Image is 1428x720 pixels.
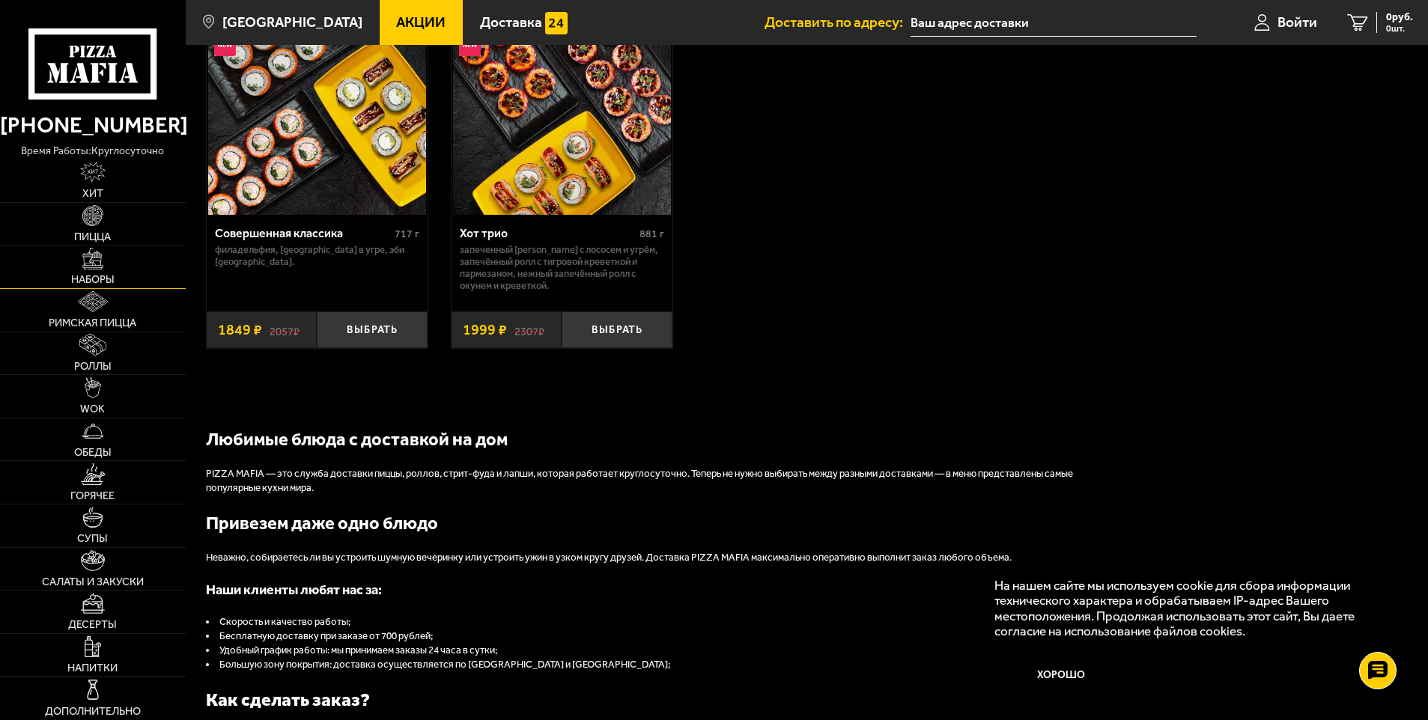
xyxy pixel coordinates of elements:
[77,534,108,544] span: Супы
[1386,24,1413,33] span: 0 шт.
[395,228,419,240] span: 717 г
[765,15,911,29] span: Доставить по адресу:
[80,404,105,415] span: WOK
[206,551,1105,565] p: Неважно, собираетесь ли вы устроить шумную вечеринку или устроить ужин в узком кругу друзей. Дост...
[270,323,300,338] s: 2057 ₽
[74,361,112,372] span: Роллы
[206,615,1105,629] li: Скорость и качество работы;
[206,467,1105,495] p: PIZZA MAFIA — это служба доставки пиццы, роллов, стрит-фуда и лапши, которая работает круглосуточ...
[218,323,262,338] span: 1849 ₽
[206,644,1105,658] li: Удобный график работы: мы принимаем заказы 24 часа в сутки;
[214,34,237,56] img: Новинка
[74,232,111,242] span: Пицца
[206,582,382,598] span: Наши клиенты любят нас за:
[911,9,1196,37] input: Ваш адрес доставки
[460,226,636,240] div: Хот трио
[206,513,438,534] b: Привезем даже одно блюдо
[396,15,446,29] span: Акции
[82,189,103,199] span: Хит
[70,491,115,501] span: Горячее
[317,311,428,348] button: Выбрать
[45,707,141,717] span: Дополнительно
[206,658,1105,672] li: Большую зону покрытия: доставка осуществляется по [GEOGRAPHIC_DATA] и [GEOGRAPHIC_DATA];
[639,228,664,240] span: 881 г
[562,311,672,348] button: Выбрать
[49,318,136,329] span: Римская пицца
[74,448,112,458] span: Обеды
[68,620,117,630] span: Десерты
[459,34,481,56] img: Новинка
[206,429,508,450] b: Любимые блюда с доставкой на дом
[545,12,568,34] img: 15daf4d41897b9f0e9f617042186c801.svg
[480,15,542,29] span: Доставка
[994,653,1128,698] button: Хорошо
[215,244,419,268] p: Филадельфия, [GEOGRAPHIC_DATA] в угре, Эби [GEOGRAPHIC_DATA].
[206,689,370,710] b: Как сделать заказ?
[67,663,118,674] span: Напитки
[460,244,664,292] p: Запеченный [PERSON_NAME] с лососем и угрём, Запечённый ролл с тигровой креветкой и пармезаном, Не...
[42,577,144,588] span: Салаты и закуски
[206,629,1105,644] li: Бесплатную доставку при заказе от 700 рублей;
[215,226,391,240] div: Совершенная классика
[1277,15,1317,29] span: Войти
[994,578,1384,639] p: На нашем сайте мы используем cookie для сбора информации технического характера и обрабатываем IP...
[463,323,507,338] span: 1999 ₽
[514,323,544,338] s: 2307 ₽
[222,15,362,29] span: [GEOGRAPHIC_DATA]
[1386,12,1413,22] span: 0 руб.
[71,275,115,285] span: Наборы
